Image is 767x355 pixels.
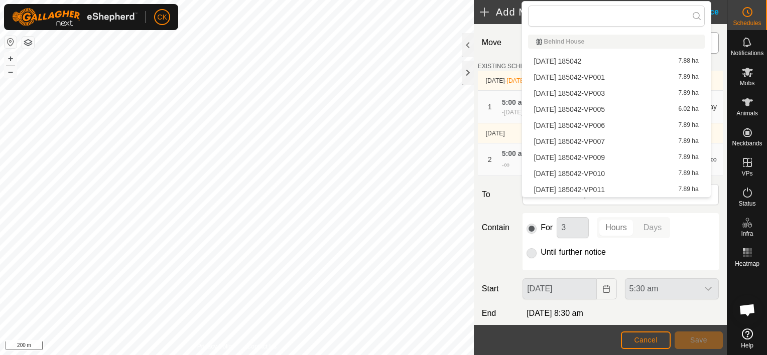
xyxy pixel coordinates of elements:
li: 2025-08-11 185042-VP001 [528,70,705,85]
a: Contact Us [247,342,277,351]
li: 2025-08-11 185042-VP011 [528,182,705,197]
button: – [5,66,17,78]
li: 2025-08-11 185042-VP005 [528,102,705,117]
label: Contain [478,222,519,234]
div: - [502,159,509,171]
button: + [5,53,17,65]
label: For [541,224,553,232]
span: 1 [488,103,492,111]
button: Choose Date [597,278,617,299]
span: 7.89 ha [679,74,699,81]
div: - [502,108,546,117]
li: 2025-08-11 185042-VP003 [528,86,705,101]
span: Save [690,336,707,344]
div: Behind House [536,39,697,45]
span: [DATE] [486,130,505,137]
span: 7.89 ha [679,154,699,161]
span: [DATE] 185042-VP009 [534,154,605,161]
li: 2025-08-11 185042-VP006 [528,118,705,133]
span: [DATE] 185042-VP001 [534,74,605,81]
span: [DATE] 185042-VP005 [534,106,605,113]
button: Cancel [621,331,671,349]
span: 7.89 ha [679,170,699,177]
span: Infra [741,231,753,237]
span: [DATE] 5:00 am [504,109,546,116]
span: [DATE] 185042-VP007 [534,138,605,145]
span: 6.02 ha [679,106,699,113]
ul: Option List [522,31,711,197]
button: Save [675,331,723,349]
span: 7.88 ha [679,58,699,65]
li: 2025-08-11 185042-VP007 [528,134,705,149]
span: Schedules [733,20,761,26]
a: Privacy Policy [197,342,235,351]
span: Help [741,342,753,348]
span: [DATE] 185042-VP010 [534,170,605,177]
label: Start [478,283,519,295]
span: Notifications [731,50,763,56]
img: Gallagher Logo [12,8,138,26]
label: Move [478,32,519,54]
span: [DATE] 185042-VP003 [534,90,605,97]
span: [DATE] [507,77,526,84]
label: Until further notice [541,248,606,256]
span: 7.89 ha [679,186,699,193]
button: Reset Map [5,36,17,48]
span: Animals [736,110,758,116]
span: Cancel [634,336,658,344]
span: 7.89 ha [679,90,699,97]
div: Open chat [732,295,762,325]
li: 2025-08-11 185042 [528,54,705,69]
span: [DATE] 185042-VP006 [534,122,605,129]
span: Neckbands [732,140,762,146]
span: 7.89 ha [679,122,699,129]
label: EXISTING SCHEDULES [478,62,545,71]
span: Mobs [740,80,754,86]
h2: Add Move [480,6,677,18]
span: 5:00 am [502,149,528,157]
span: VPs [741,170,752,176]
li: 2025-08-11 185042-VP010 [528,166,705,181]
span: CK [157,12,167,23]
a: Help [727,324,767,352]
label: To [478,184,519,205]
span: ∞ [710,154,717,164]
span: - [505,77,526,84]
span: ∞ [504,160,509,169]
label: End [478,307,519,319]
span: Status [738,201,755,207]
span: Heatmap [735,261,759,267]
button: Map Layers [22,37,34,49]
li: 2025-08-11 185042-VP009 [528,150,705,165]
span: [DATE] 185042 [534,58,582,65]
span: [DATE] [486,77,505,84]
span: [DATE] 185042-VP011 [534,186,605,193]
span: 2 [488,155,492,163]
span: [DATE] 8:30 am [527,309,583,317]
span: 5:00 am [502,98,528,106]
span: 7.89 ha [679,138,699,145]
